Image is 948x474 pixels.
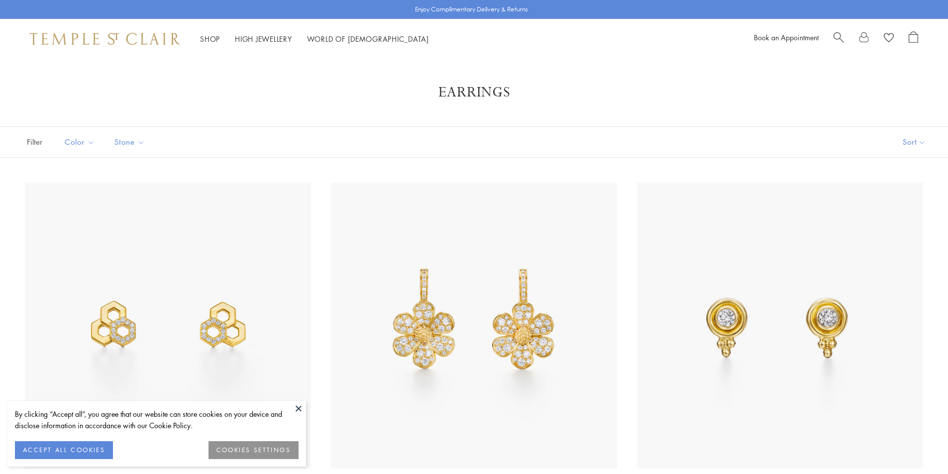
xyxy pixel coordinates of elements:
button: COOKIES SETTINGS [209,441,299,459]
p: Enjoy Complimentary Delivery & Returns [415,4,528,14]
img: Temple St. Clair [30,33,180,45]
a: World of [DEMOGRAPHIC_DATA]World of [DEMOGRAPHIC_DATA] [307,34,429,44]
img: 18K Snow Flower Earrings [331,183,617,469]
button: Show sort by [880,127,948,157]
a: Search [834,31,844,46]
h1: Earrings [40,84,908,101]
div: By clicking “Accept all”, you agree that our website can store cookies on your device and disclos... [15,408,299,431]
img: 18K Classic Diamond Earrings [637,183,923,469]
button: ACCEPT ALL COOKIES [15,441,113,459]
img: 18K Honeycomb Earrings [25,183,311,469]
nav: Main navigation [200,33,429,45]
button: Color [57,131,102,153]
a: ShopShop [200,34,220,44]
a: High JewelleryHigh Jewellery [235,34,292,44]
button: Stone [107,131,152,153]
a: Open Shopping Bag [909,31,918,46]
span: Stone [109,136,152,148]
a: View Wishlist [884,31,894,46]
a: Book an Appointment [754,32,819,42]
span: Color [60,136,102,148]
